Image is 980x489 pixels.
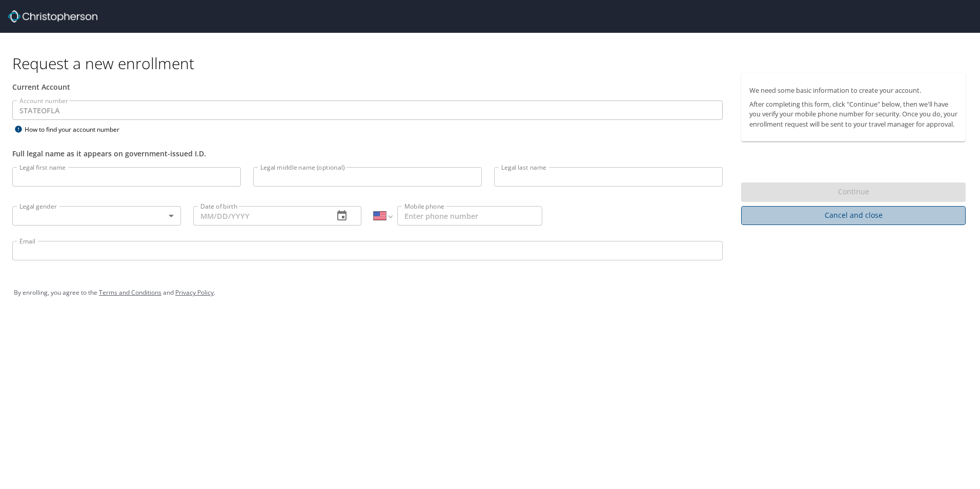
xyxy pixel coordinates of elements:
[12,81,723,92] div: Current Account
[12,53,974,73] h1: Request a new enrollment
[12,148,723,159] div: Full legal name as it appears on government-issued I.D.
[749,209,957,222] span: Cancel and close
[741,206,966,225] button: Cancel and close
[749,86,957,95] p: We need some basic information to create your account.
[12,123,140,136] div: How to find your account number
[397,206,542,226] input: Enter phone number
[14,280,966,305] div: By enrolling, you agree to the and .
[193,206,326,226] input: MM/DD/YYYY
[8,10,97,23] img: cbt logo
[175,288,214,297] a: Privacy Policy
[12,206,181,226] div: ​
[99,288,161,297] a: Terms and Conditions
[749,99,957,129] p: After completing this form, click "Continue" below, then we'll have you verify your mobile phone ...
